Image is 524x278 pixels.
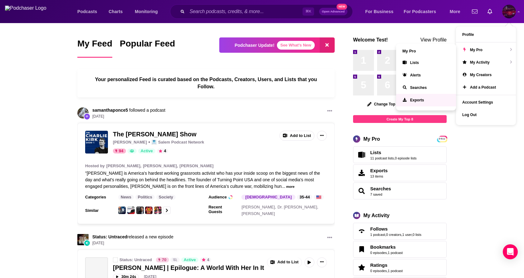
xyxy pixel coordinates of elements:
span: 94 [119,148,123,154]
span: Lists [370,150,381,155]
span: Podcasts [77,7,97,16]
a: 11 podcast lists [370,156,394,160]
a: Politics [135,195,155,200]
img: The Glenn Beck Program [118,207,126,214]
h3: Similar [85,208,113,213]
a: View Profile [420,37,447,42]
span: Searches [353,183,447,199]
span: Add a Podcast [470,85,496,90]
a: Status: Untraced [77,234,89,245]
div: Search podcasts, credits, & more... [176,4,359,19]
div: My Pro [363,136,380,142]
a: Profile [456,28,516,41]
img: Salem Podcast Network [152,140,157,145]
button: Show More Button [317,257,327,267]
a: News [118,195,134,200]
span: 70 [162,257,166,263]
button: Add to List [279,131,314,141]
a: Salem Podcast NetworkSalem Podcast Network [152,140,204,145]
span: [PERSON_NAME] is America's hardest working grassroots activist who has your inside scoop on the b... [85,171,320,189]
button: open menu [400,7,445,17]
button: open menu [73,7,105,17]
button: open menu [361,7,401,17]
span: , [412,233,413,237]
a: 0 episodes [370,251,387,255]
span: Add to List [277,260,298,265]
a: Active [181,257,198,262]
button: Show More Button [317,131,327,141]
h3: a podcast [92,107,165,113]
a: Popular Feed [120,39,175,58]
button: Show More Button [325,107,335,115]
span: Monitoring [135,7,158,16]
a: Account Settings [456,96,516,109]
a: Lists [370,150,417,155]
button: Show More Button [325,234,335,242]
a: 7 saved [370,193,382,196]
img: User Profile [502,5,516,18]
a: My Feed [77,39,112,58]
img: The Charlie Kirk Show [85,131,108,154]
span: [DATE] [92,241,173,246]
a: VINCE [127,207,135,214]
a: 1 podcast [388,251,403,255]
div: New Episode [84,240,90,246]
button: open menu [130,7,166,17]
a: Bookmarks [370,244,403,250]
span: For Business [365,7,393,16]
span: Searches [370,186,391,191]
span: , [387,269,388,273]
span: Bookmarks [370,244,396,250]
a: 1 user [402,233,412,237]
span: For Podcasters [404,7,436,16]
a: Follows [370,226,421,232]
span: New [337,4,347,10]
button: open menu [445,7,468,17]
input: Search podcasts, credits, & more... [187,7,303,16]
div: 35-44 [297,195,312,200]
span: Active [141,148,153,154]
a: [PERSON_NAME] [241,211,275,216]
img: Bannon`s War Room [145,207,153,214]
a: Ratings [355,263,368,272]
ul: Show profile menu [456,27,516,125]
span: PRO [438,137,446,141]
a: Welcome Test! [353,37,388,42]
a: Show notifications dropdown [469,6,480,17]
a: Add a Podcast [456,81,516,94]
a: 1 podcast [388,269,403,273]
span: My Feed [77,39,112,52]
p: Podchaser Update! [235,43,274,48]
span: My Creators [470,73,492,77]
a: Status: Untraced [113,257,118,262]
a: Charts [104,7,127,17]
a: 70 [156,257,169,262]
a: [PERSON_NAME] [180,163,214,168]
div: Open Intercom Messenger [503,244,518,259]
span: , [394,156,395,160]
a: [PERSON_NAME] | Epilogue: A World With Her In It [113,264,264,271]
a: 94 [113,149,126,154]
a: The [PERSON_NAME] Show [113,131,196,138]
span: Ratings [353,259,447,276]
button: Open AdvancedNew [319,8,347,15]
span: Bookmarks [353,241,447,258]
a: 0 creators [386,233,401,237]
a: Podchaser - Follow, Share and Rate Podcasts [5,6,65,17]
a: See What's New [277,41,315,50]
img: samanthaponce5 [77,107,89,119]
a: 0 episodes [370,269,387,273]
a: Create My Top 8 [353,115,447,123]
a: 0 lists [413,233,421,237]
a: My Creators [456,69,516,81]
span: Lists [353,146,447,163]
span: Active [184,257,196,263]
h3: released a new episode [92,234,173,240]
img: Verdict with Ted Cruz [136,207,144,214]
img: The Dinesh D'Souza Podcast [154,207,162,214]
